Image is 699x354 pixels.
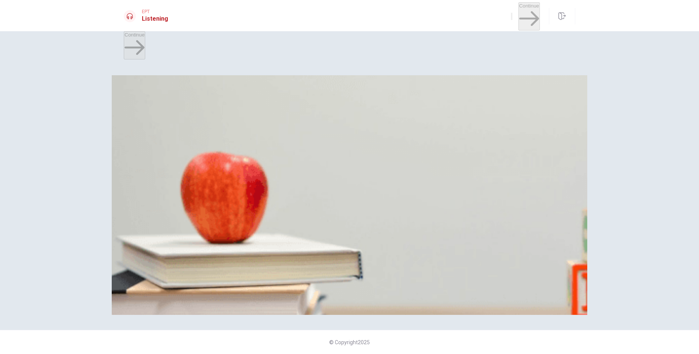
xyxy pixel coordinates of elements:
[142,14,168,23] h1: Listening
[112,75,587,315] img: Planning a Business Trip
[329,339,370,345] span: © Copyright 2025
[124,31,145,59] button: Continue
[142,9,168,14] span: EPT
[518,2,540,30] button: Continue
